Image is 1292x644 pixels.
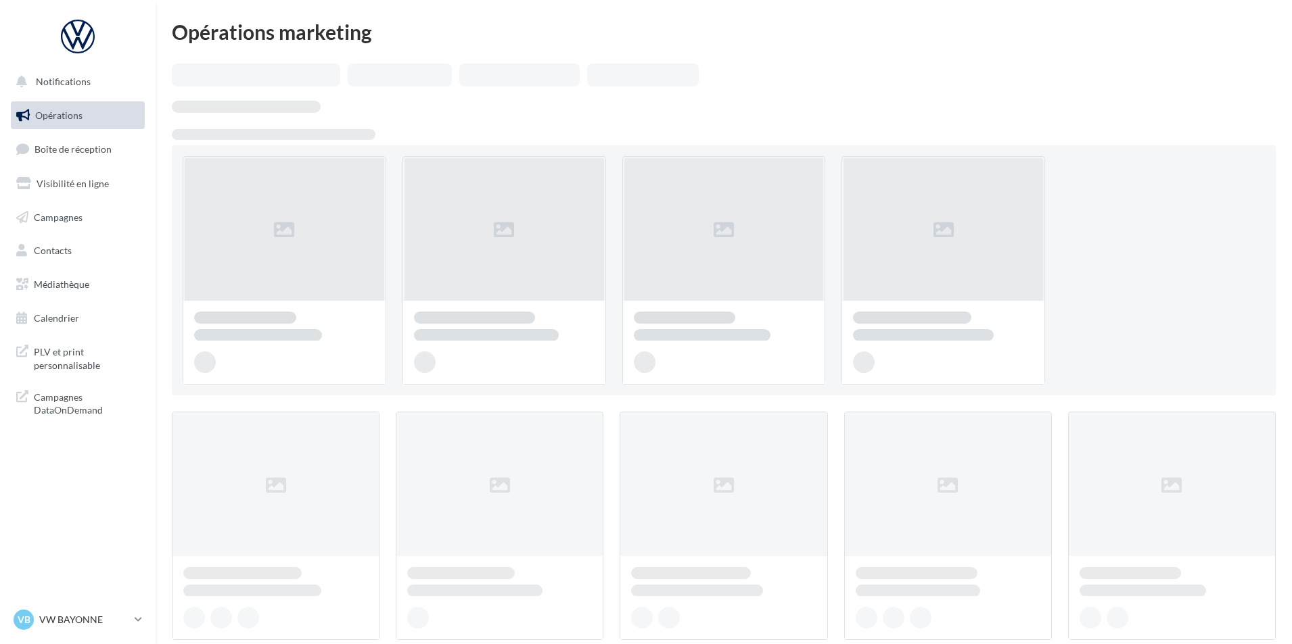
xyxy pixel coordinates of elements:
span: VB [18,613,30,626]
p: VW BAYONNE [39,613,129,626]
a: Visibilité en ligne [8,170,147,198]
a: Contacts [8,237,147,265]
div: Opérations marketing [172,22,1276,42]
a: VB VW BAYONNE [11,607,145,633]
a: Campagnes DataOnDemand [8,382,147,422]
a: Opérations [8,101,147,130]
span: Notifications [36,76,91,87]
button: Notifications [8,68,142,96]
a: Calendrier [8,304,147,332]
span: PLV et print personnalisable [34,343,139,372]
span: Visibilité en ligne [37,178,109,189]
a: Boîte de réception [8,134,147,164]
span: Contacts [34,245,72,256]
span: Calendrier [34,312,79,324]
a: Campagnes [8,203,147,232]
a: Médiathèque [8,270,147,299]
span: Campagnes DataOnDemand [34,388,139,417]
span: Opérations [35,109,83,121]
a: PLV et print personnalisable [8,337,147,377]
span: Campagnes [34,211,83,222]
span: Boîte de réception [34,143,112,155]
span: Médiathèque [34,278,89,290]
